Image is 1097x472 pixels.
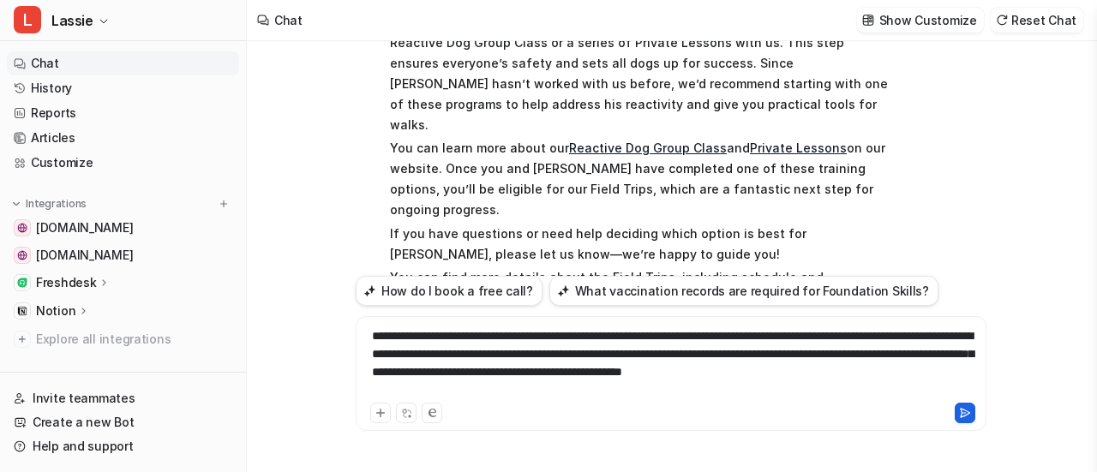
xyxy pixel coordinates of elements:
[218,198,230,210] img: menu_add.svg
[7,327,239,351] a: Explore all integrations
[17,278,27,288] img: Freshdesk
[7,51,239,75] a: Chat
[7,216,239,240] a: www.whenhoundsfly.com[DOMAIN_NAME]
[356,276,543,306] button: How do I book a free call?
[879,11,977,29] p: Show Customize
[17,223,27,233] img: www.whenhoundsfly.com
[14,331,31,348] img: explore all integrations
[7,76,239,100] a: History
[390,12,891,135] p: Before joining the Field Trips, we require that participants complete either our Reactive Dog Gro...
[7,434,239,458] a: Help and support
[14,6,41,33] span: L
[7,126,239,150] a: Articles
[7,151,239,175] a: Customize
[36,247,133,264] span: [DOMAIN_NAME]
[17,306,27,316] img: Notion
[996,14,1008,27] img: reset
[7,243,239,267] a: online.whenhoundsfly.com[DOMAIN_NAME]
[569,140,727,155] a: Reactive Dog Group Class
[390,224,891,265] p: If you have questions or need help deciding which option is best for [PERSON_NAME], please let us...
[36,219,133,236] span: [DOMAIN_NAME]
[7,410,239,434] a: Create a new Bot
[7,101,239,125] a: Reports
[862,14,874,27] img: customize
[274,11,303,29] div: Chat
[10,198,22,210] img: expand menu
[7,195,92,212] button: Integrations
[857,8,984,33] button: Show Customize
[17,250,27,260] img: online.whenhoundsfly.com
[549,276,938,306] button: What vaccination records are required for Foundation Skills?
[390,267,891,308] p: You can find more details about the Field Trips, including schedule and prerequisites, on our .
[36,274,96,291] p: Freshdesk
[991,8,1083,33] button: Reset Chat
[36,326,232,353] span: Explore all integrations
[750,140,847,155] a: Private Lessons
[51,9,93,33] span: Lassie
[36,302,75,320] p: Notion
[26,197,87,211] p: Integrations
[390,138,891,220] p: You can learn more about our and on our website. Once you and [PERSON_NAME] have completed one of...
[7,386,239,410] a: Invite teammates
